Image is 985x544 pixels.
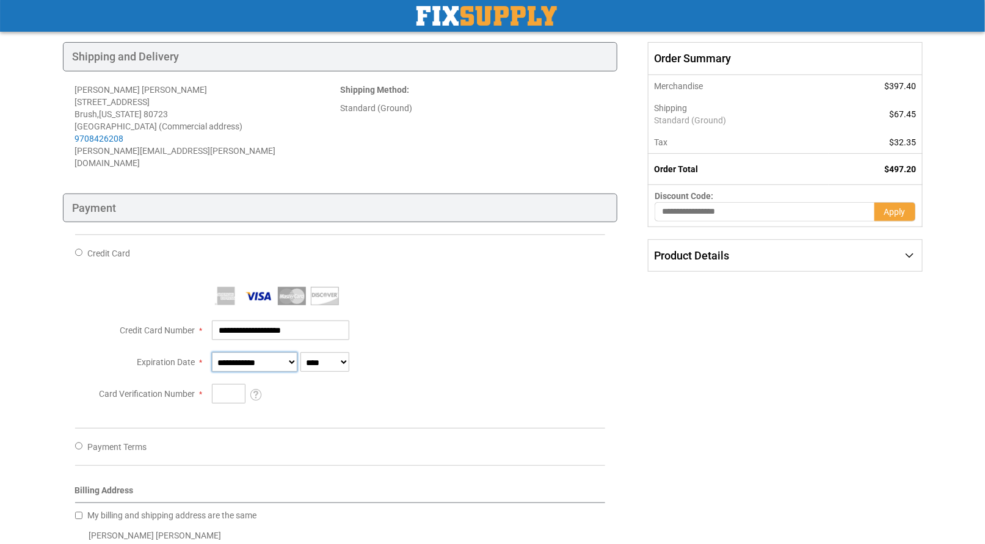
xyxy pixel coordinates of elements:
[75,484,606,503] div: Billing Address
[340,85,409,95] strong: :
[245,287,273,305] img: Visa
[649,131,829,154] th: Tax
[654,249,729,262] span: Product Details
[311,287,339,305] img: Discover
[874,202,916,222] button: Apply
[654,164,698,174] strong: Order Total
[99,389,195,399] span: Card Verification Number
[890,137,917,147] span: $32.35
[655,191,713,201] span: Discount Code:
[885,164,917,174] span: $497.20
[75,134,124,143] a: 9708426208
[340,102,605,114] div: Standard (Ground)
[340,85,407,95] span: Shipping Method
[137,357,195,367] span: Expiration Date
[63,194,618,223] div: Payment
[648,42,922,75] span: Order Summary
[75,84,340,169] address: [PERSON_NAME] [PERSON_NAME] [STREET_ADDRESS] Brush , 80723 [GEOGRAPHIC_DATA] (Commercial address)
[649,75,829,97] th: Merchandise
[212,287,240,305] img: American Express
[890,109,917,119] span: $67.45
[654,103,687,113] span: Shipping
[120,325,195,335] span: Credit Card Number
[87,442,147,452] span: Payment Terms
[416,6,557,26] img: Fix Industrial Supply
[63,42,618,71] div: Shipping and Delivery
[885,81,917,91] span: $397.40
[87,510,256,520] span: My billing and shipping address are the same
[654,114,822,126] span: Standard (Ground)
[100,109,142,119] span: [US_STATE]
[278,287,306,305] img: MasterCard
[884,207,906,217] span: Apply
[416,6,557,26] a: store logo
[75,146,276,168] span: [PERSON_NAME][EMAIL_ADDRESS][PERSON_NAME][DOMAIN_NAME]
[87,248,130,258] span: Credit Card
